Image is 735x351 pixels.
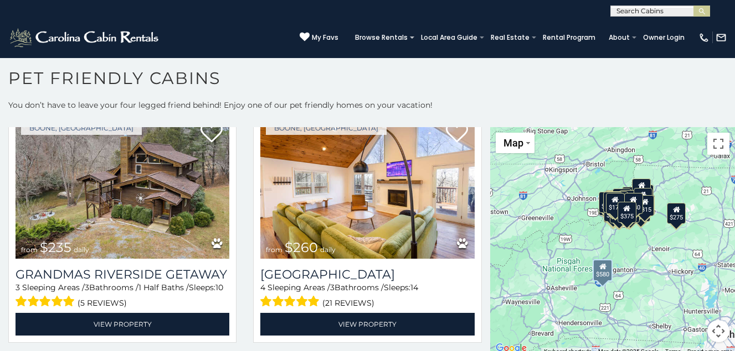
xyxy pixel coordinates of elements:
[74,245,89,254] span: daily
[610,202,629,223] div: $195
[330,282,335,292] span: 3
[503,137,523,149] span: Map
[16,267,229,282] a: Grandmas Riverside Getaway
[635,184,654,205] div: $235
[260,282,474,310] div: Sleeping Areas / Bathrooms / Sleeps:
[620,202,639,223] div: $355
[609,202,628,223] div: $500
[215,282,223,292] span: 10
[322,296,374,310] span: (21 reviews)
[609,191,628,212] div: $385
[260,116,474,259] a: Hillside Haven from $260 daily
[632,178,651,199] div: $170
[716,32,727,43] img: mail-regular-white.png
[201,122,223,145] a: Add to favorites
[593,259,613,281] div: $580
[320,245,336,254] span: daily
[698,32,710,43] img: phone-regular-white.png
[635,195,654,216] div: $315
[260,282,265,292] span: 4
[16,282,20,292] span: 3
[603,30,635,45] a: About
[300,32,338,43] a: My Favs
[537,30,601,45] a: Rental Program
[638,30,690,45] a: Owner Login
[410,282,418,292] span: 14
[496,133,534,153] button: Change map style
[260,313,474,336] a: View Property
[485,30,535,45] a: Real Estate
[85,282,89,292] span: 3
[138,282,189,292] span: 1 Half Baths /
[633,187,652,208] div: $200
[312,33,338,43] span: My Favs
[446,122,468,145] a: Add to favorites
[605,192,624,213] div: $175
[415,30,483,45] a: Local Area Guide
[266,245,282,254] span: from
[285,239,318,255] span: $260
[260,267,474,282] a: [GEOGRAPHIC_DATA]
[667,202,686,223] div: $275
[21,245,38,254] span: from
[624,193,643,214] div: $180
[40,239,71,255] span: $235
[613,188,631,209] div: $245
[599,192,618,213] div: $220
[635,195,654,216] div: $930
[260,267,474,282] h3: Hillside Haven
[266,121,387,135] a: Boone, [GEOGRAPHIC_DATA]
[16,116,229,259] img: Grandmas Riverside Getaway
[16,116,229,259] a: Grandmas Riverside Getaway from $235 daily
[631,200,650,221] div: $365
[16,313,229,336] a: View Property
[260,116,474,259] img: Hillside Haven
[707,320,729,342] button: Map camera controls
[21,121,142,135] a: Boone, [GEOGRAPHIC_DATA]
[617,201,636,222] div: $375
[8,27,162,49] img: White-1-2.png
[16,282,229,310] div: Sleeping Areas / Bathrooms / Sleeps:
[619,190,638,211] div: $185
[707,133,729,155] button: Toggle fullscreen view
[349,30,413,45] a: Browse Rentals
[78,296,127,310] span: (5 reviews)
[603,191,622,212] div: $180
